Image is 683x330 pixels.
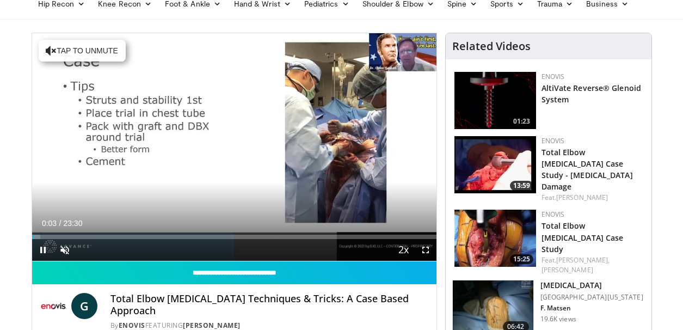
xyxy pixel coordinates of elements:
[510,181,533,191] span: 13:59
[41,293,67,319] img: Enovis
[415,239,436,261] button: Fullscreen
[540,315,576,323] p: 19.6K views
[542,136,565,145] a: Enovis
[542,83,642,105] a: AltiVate Reverse® Glenoid System
[454,210,536,267] a: 15:25
[540,293,643,302] p: [GEOGRAPHIC_DATA][US_STATE]
[454,136,536,193] a: 13:59
[54,239,76,261] button: Unmute
[454,72,536,129] img: 5c1caa1d-9170-4353-b546-f3bbd9b198c6.png.150x105_q85_crop-smart_upscale.png
[452,40,531,53] h4: Related Videos
[71,293,97,319] a: G
[39,40,126,62] button: Tap to unmute
[540,304,643,313] p: F. Matsen
[32,239,54,261] button: Pause
[510,117,533,126] span: 01:23
[454,136,536,193] img: c2196b49-0c36-45df-ac0f-3d19c211aa68.150x105_q85_crop-smart_upscale.jpg
[542,193,643,203] div: Feat.
[454,210,536,267] img: 71978df6-d541-4d46-a847-da3e3fe67f07.150x105_q85_crop-smart_upscale.jpg
[556,255,610,265] a: [PERSON_NAME],
[542,210,565,219] a: Enovis
[542,147,633,192] a: Total Elbow [MEDICAL_DATA] Case Study - [MEDICAL_DATA] Damage
[556,193,608,202] a: [PERSON_NAME]
[110,293,428,316] h4: Total Elbow [MEDICAL_DATA] Techniques & Tricks: A Case Based Approach
[393,239,415,261] button: Playback Rate
[42,219,57,228] span: 0:03
[183,321,241,330] a: [PERSON_NAME]
[119,321,145,330] a: Enovis
[510,254,533,264] span: 15:25
[59,219,61,228] span: /
[542,221,624,254] a: Total Elbow [MEDICAL_DATA] Case Study
[32,235,436,239] div: Progress Bar
[542,265,593,274] a: [PERSON_NAME]
[542,255,643,275] div: Feat.
[542,72,565,81] a: Enovis
[540,280,643,291] h3: [MEDICAL_DATA]
[454,72,536,129] a: 01:23
[63,219,82,228] span: 23:30
[32,33,436,261] video-js: Video Player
